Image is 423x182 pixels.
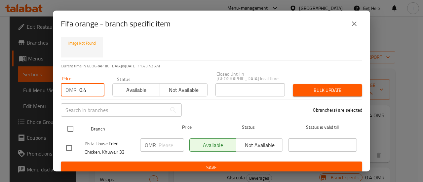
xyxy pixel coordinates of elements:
[346,16,362,32] button: close
[298,86,357,94] span: Bulk update
[293,84,362,96] button: Bulk update
[115,85,157,95] span: Available
[313,107,362,113] p: 0 branche(s) are selected
[160,83,207,96] button: Not available
[163,85,205,95] span: Not available
[65,86,77,94] p: OMR
[61,162,362,174] button: Save
[165,123,209,131] span: Price
[145,141,156,149] p: OMR
[288,123,357,131] span: Status is valid till
[61,103,167,117] input: Search in branches
[79,83,104,96] input: Please enter price
[112,83,160,96] button: Available
[85,140,135,156] span: Pista House Fried Chicken, Khuwair 33
[66,164,357,172] span: Save
[61,18,171,29] h2: Fifa orange - branch specific item
[91,125,160,133] span: Branch
[159,138,184,152] input: Please enter price
[214,123,283,131] span: Status
[61,63,362,69] p: Current time in [GEOGRAPHIC_DATA] is [DATE] 11:43:43 AM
